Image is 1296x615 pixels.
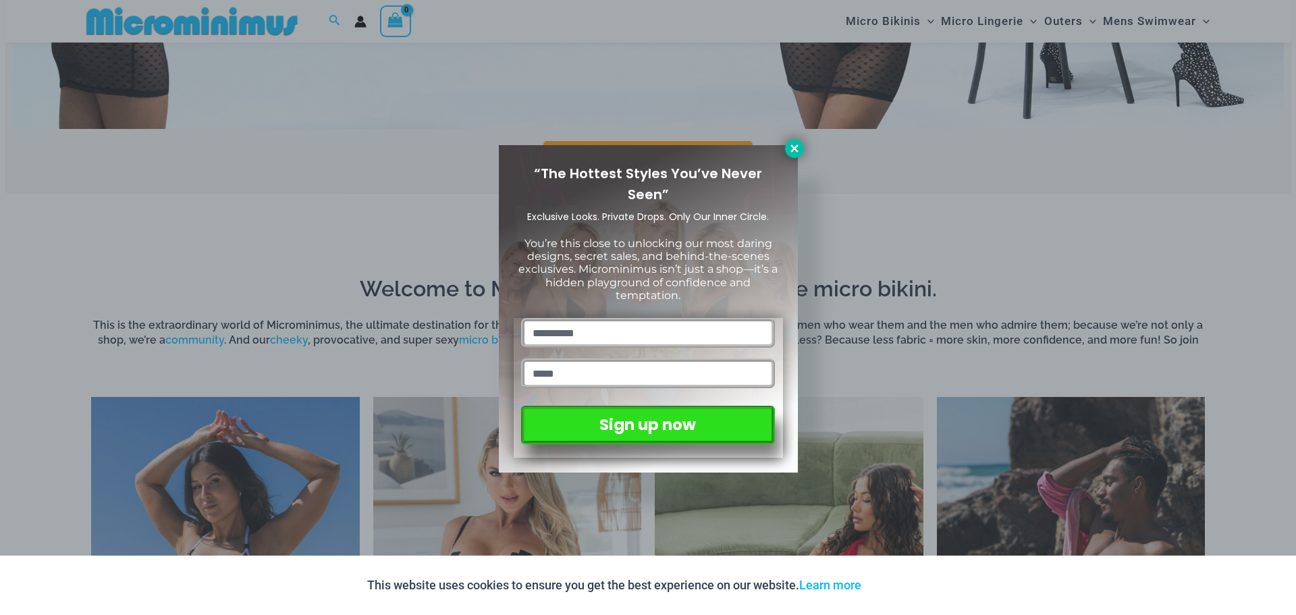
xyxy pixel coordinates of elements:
a: Learn more [799,578,861,592]
span: “The Hottest Styles You’ve Never Seen” [534,164,762,204]
button: Sign up now [521,406,774,444]
button: Accept [871,569,929,601]
span: Exclusive Looks. Private Drops. Only Our Inner Circle. [527,210,769,223]
span: You’re this close to unlocking our most daring designs, secret sales, and behind-the-scenes exclu... [518,237,778,302]
button: Close [785,139,804,158]
p: This website uses cookies to ensure you get the best experience on our website. [367,575,861,595]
